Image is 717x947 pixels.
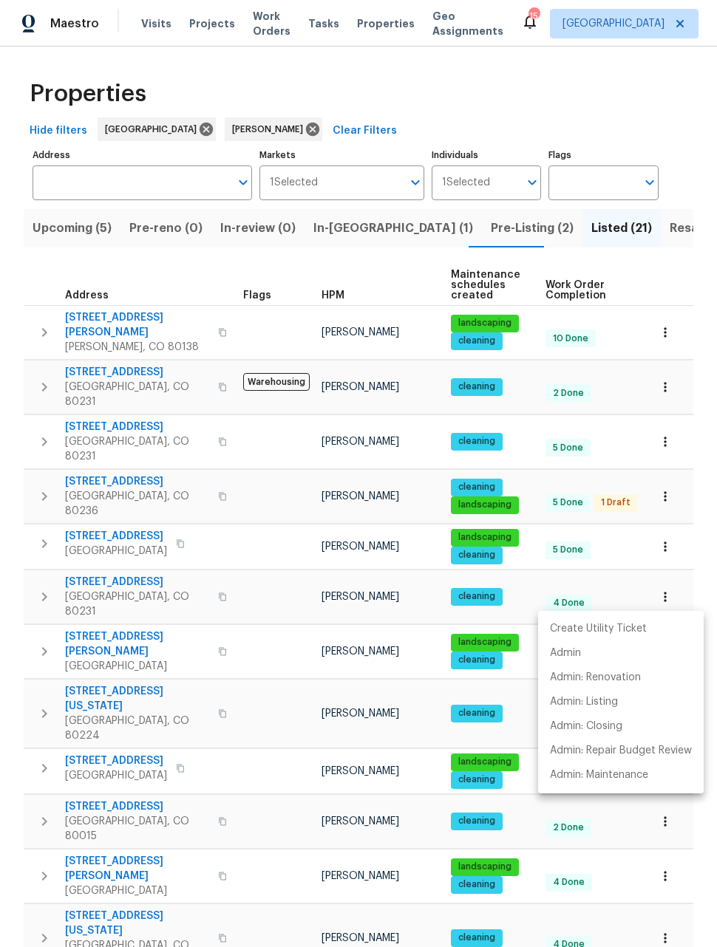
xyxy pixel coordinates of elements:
[550,694,618,710] p: Admin: Listing
[550,646,581,661] p: Admin
[550,670,641,686] p: Admin: Renovation
[550,767,648,783] p: Admin: Maintenance
[550,621,647,637] p: Create Utility Ticket
[550,743,692,759] p: Admin: Repair Budget Review
[550,719,622,734] p: Admin: Closing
